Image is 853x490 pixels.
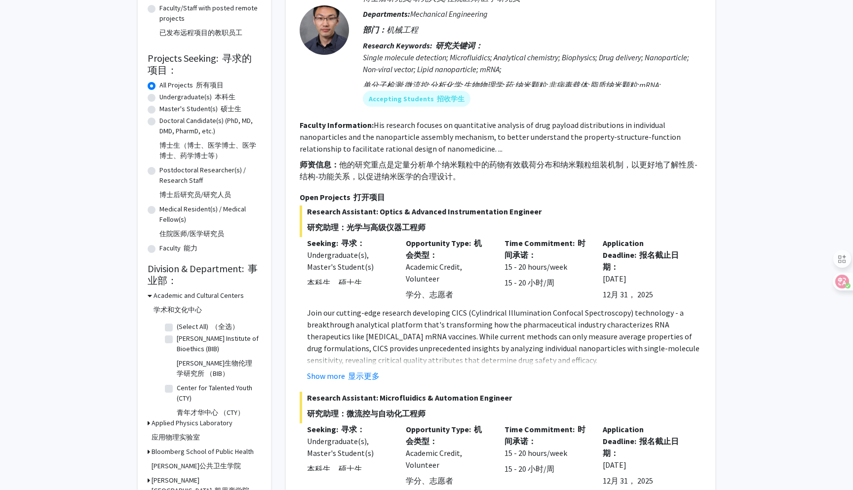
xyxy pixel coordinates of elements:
font: 能力 [184,244,197,252]
font: [PERSON_NAME]生物伦理学研究所 （BIB） [177,359,252,378]
p: Open Projects [300,191,701,203]
font: 机会类型： [406,238,482,260]
font: 机会类型： [406,424,482,446]
mat-chip: Accepting Students [363,91,470,107]
div: 15 - 20 hours/week [497,237,596,304]
label: Undergraduate(s) [159,92,235,102]
label: (Select All) [177,322,239,332]
h3: Academic and Cultural Centers [154,290,244,319]
font: 研究助理：光学与高级仪器工程师 [307,222,426,232]
font: 报名截止日期： [603,436,679,458]
font: 报名截止日期： [603,250,679,272]
b: 师资信息： [300,160,339,169]
font: 博士后研究员/研究人员 [159,190,231,199]
label: Postdoctoral Researcher(s) / Research Staff [159,165,261,204]
p: Time Commitment: [504,237,588,261]
font: 打开项目 [353,192,385,202]
font: 单分子检测;微流控;分析化学;生物物理学;药;纳米颗粒;非病毒载体;脂质纳米颗粒;mRNA; [363,80,661,90]
font: 寻求： [341,424,365,434]
font: 他的研究重点是定量分析单个纳米颗粒中的药物有效载荷分布和纳米颗粒组装机制，以更好地了解性质-结构-功能关系，以促进纳米医学的合理设计。 [300,160,698,181]
font: 招收学生 [437,94,465,103]
label: [PERSON_NAME] Institute of Bioethics (BIB) [177,333,259,383]
font: 博士生（博士、医学博士、医学博士、药学博士等） [159,141,256,160]
font: 青年才华中心 （CTY） [177,408,244,417]
font: 学分、志愿者 [406,289,453,299]
font: 时间承诺： [504,424,585,446]
font: 学分、志愿者 [406,476,453,486]
b: 部门： [363,25,387,35]
label: Master's Student(s) [159,104,241,114]
font: 研究关键词： [435,41,483,50]
span: Research Assistant: Microfluidics & Automation Engineer [300,392,701,423]
b: Departments: [363,9,410,19]
div: Undergraduate(s), Master's Student(s) [307,249,391,292]
p: Opportunity Type: [406,423,490,447]
label: Doctoral Candidate(s) (PhD, MD, DMD, PharmD, etc.) [159,116,261,165]
p: Application Deadline: [603,423,687,459]
font: 显示更多 [348,371,380,381]
font: 学术和文化中心 [154,305,202,314]
font: 12月 31， 2025 [603,476,653,486]
label: Faculty [159,243,197,253]
label: Center for Talented Youth (CTY) [177,383,259,422]
label: Faculty/Staff with posted remote projects [159,3,261,42]
span: Mechanical Engineering [410,9,488,19]
font: （全选） [211,322,239,331]
div: [DATE] [595,237,694,304]
div: Academic Credit, Volunteer [398,237,497,304]
font: 住院医师/医学研究员 [159,229,224,238]
p: Seeking: [307,237,391,249]
div: Single molecule detection; Microfluidics; Analytical chemistry; Biophysics; Drug delivery; Nanopa... [363,51,701,95]
iframe: Chat [7,446,42,483]
font: 寻求的项目： [148,52,252,76]
font: 硕士生 [221,104,241,113]
font: 本科生 [215,92,235,101]
fg-read-more: His research focuses on quantitative analysis of drug payload distributions in individual nanopar... [300,120,681,154]
font: 本科生、硕士生 [307,464,362,474]
div: Undergraduate(s), Master's Student(s) [307,435,391,479]
p: Join our cutting-edge research developing CICS (Cylindrical Illumination Confocal Spectroscopy) t... [307,307,701,421]
p: Application Deadline: [603,237,687,273]
font: 本科生、硕士生 [307,278,362,287]
p: Seeking: [307,423,391,435]
button: Show more 显示更多 [307,370,380,382]
font: 所有项目 [196,81,224,89]
font: [PERSON_NAME]公共卫生学院 [152,461,241,470]
font: 研究助理：微流控与自动化工程师 [307,408,426,418]
span: Research Assistant: Optics & Advanced Instrumentation Engineer [300,205,701,237]
font: 应用物理实验室 [152,433,200,442]
h2: Projects Seeking: [148,52,261,76]
font: 15 - 20 小时/周 [504,464,554,474]
b: Research Keywords: [363,41,483,50]
font: 15 - 20 小时/周 [504,278,554,287]
h3: Applied Physics Laboratory [152,418,233,447]
h3: Bloomberg School of Public Health [152,447,254,475]
label: All Projects [159,80,224,90]
p: Time Commitment: [504,423,588,447]
b: Faculty Information: [300,120,374,130]
font: 寻求： [341,238,365,248]
label: Medical Resident(s) / Medical Fellow(s) [159,204,261,243]
font: 已发布远程项目的教职员工 [159,28,242,37]
p: Opportunity Type: [406,237,490,261]
span: 机械工程 [387,25,418,35]
font: 事业部： [148,262,258,286]
h2: Division & Department: [148,263,261,286]
font: 12月 31， 2025 [603,289,653,299]
font: 时间承诺： [504,238,585,260]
